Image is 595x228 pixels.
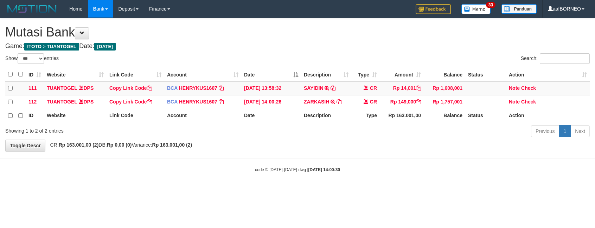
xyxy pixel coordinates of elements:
[424,95,465,109] td: Rp 1,757,001
[424,81,465,95] td: Rp 1,608,001
[509,85,520,91] a: Note
[241,95,301,109] td: [DATE] 14:00:26
[5,53,59,64] label: Show entries
[301,109,351,122] th: Description
[559,125,571,137] a: 1
[26,68,44,81] th: ID: activate to sort column ascending
[416,4,451,14] img: Feedback.jpg
[301,68,351,81] th: Description: activate to sort column ascending
[47,142,192,148] span: CR: DB: Variance:
[44,95,107,109] td: DPS
[5,43,590,50] h4: Game: Date:
[506,68,590,81] th: Action: activate to sort column ascending
[331,85,335,91] a: Copy SAYIDIN to clipboard
[521,99,536,105] a: Check
[241,68,301,81] th: Date: activate to sort column descending
[179,99,217,105] a: HENRYKUS1607
[351,109,380,122] th: Type
[44,81,107,95] td: DPS
[255,167,340,172] small: code © [DATE]-[DATE] dwg |
[94,43,116,51] span: [DATE]
[424,109,465,122] th: Balance
[24,43,79,51] span: ITOTO > TUANTOGEL
[59,142,99,148] strong: Rp 163.001,00 (2)
[304,99,329,105] a: ZARKASIH
[219,85,224,91] a: Copy HENRYKUS1607 to clipboard
[167,85,178,91] span: BCA
[465,109,506,122] th: Status
[107,68,164,81] th: Link Code: activate to sort column ascending
[109,85,152,91] a: Copy Link Code
[5,25,590,39] h1: Mutasi Bank
[521,85,536,91] a: Check
[416,99,421,105] a: Copy Rp 149,000 to clipboard
[308,167,340,172] strong: [DATE] 14:00:30
[351,68,380,81] th: Type: activate to sort column ascending
[540,53,590,64] input: Search:
[509,99,520,105] a: Note
[465,68,506,81] th: Status
[109,99,152,105] a: Copy Link Code
[416,85,421,91] a: Copy Rp 14,001 to clipboard
[18,53,44,64] select: Showentries
[461,4,491,14] img: Button%20Memo.svg
[521,53,590,64] label: Search:
[380,68,424,81] th: Amount: activate to sort column ascending
[424,68,465,81] th: Balance
[28,85,37,91] span: 111
[26,109,44,122] th: ID
[44,109,107,122] th: Website
[44,68,107,81] th: Website: activate to sort column ascending
[506,109,590,122] th: Action
[241,109,301,122] th: Date
[5,140,45,152] a: Toggle Descr
[370,85,377,91] span: CR
[370,99,377,105] span: CR
[167,99,178,105] span: BCA
[47,85,77,91] a: TUANTOGEL
[380,109,424,122] th: Rp 163.001,00
[380,95,424,109] td: Rp 149,000
[164,109,241,122] th: Account
[164,68,241,81] th: Account: activate to sort column ascending
[531,125,559,137] a: Previous
[241,81,301,95] td: [DATE] 13:58:32
[570,125,590,137] a: Next
[337,99,341,105] a: Copy ZARKASIH to clipboard
[107,109,164,122] th: Link Code
[5,4,59,14] img: MOTION_logo.png
[28,99,37,105] span: 112
[5,125,243,134] div: Showing 1 to 2 of 2 entries
[47,99,77,105] a: TUANTOGEL
[152,142,192,148] strong: Rp 163.001,00 (2)
[107,142,132,148] strong: Rp 0,00 (0)
[219,99,224,105] a: Copy HENRYKUS1607 to clipboard
[304,85,324,91] a: SAYIDIN
[501,4,537,14] img: panduan.png
[486,2,495,8] span: 33
[380,81,424,95] td: Rp 14,001
[179,85,217,91] a: HENRYKUS1607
